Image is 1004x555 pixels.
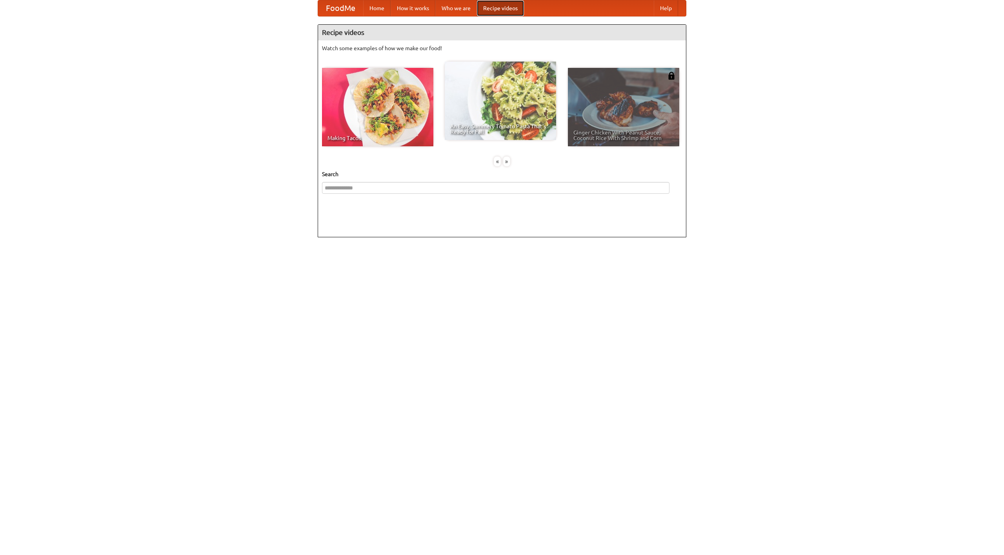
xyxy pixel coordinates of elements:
div: « [494,156,501,166]
a: Making Tacos [322,68,433,146]
p: Watch some examples of how we make our food! [322,44,682,52]
a: Home [363,0,391,16]
h5: Search [322,170,682,178]
a: How it works [391,0,435,16]
span: An Easy, Summery Tomato Pasta That's Ready for Fall [450,124,551,135]
span: Making Tacos [327,135,428,141]
a: FoodMe [318,0,363,16]
div: » [503,156,510,166]
h4: Recipe videos [318,25,686,40]
a: Recipe videos [477,0,524,16]
a: Who we are [435,0,477,16]
a: Help [654,0,678,16]
a: An Easy, Summery Tomato Pasta That's Ready for Fall [445,62,556,140]
img: 483408.png [668,72,675,80]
